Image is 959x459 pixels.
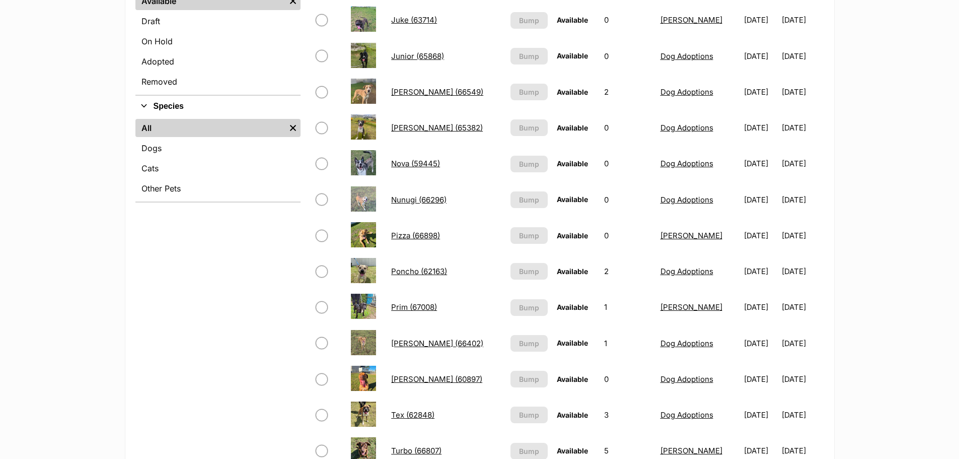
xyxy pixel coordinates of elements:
[782,39,823,74] td: [DATE]
[782,218,823,253] td: [DATE]
[600,398,655,432] td: 3
[660,123,713,133] a: Dog Adoptions
[510,227,548,244] button: Bump
[519,338,539,349] span: Bump
[740,326,781,361] td: [DATE]
[782,182,823,217] td: [DATE]
[782,398,823,432] td: [DATE]
[135,159,301,177] a: Cats
[519,51,539,61] span: Bump
[135,179,301,198] a: Other Pets
[660,446,722,455] a: [PERSON_NAME]
[782,146,823,181] td: [DATE]
[391,159,440,168] a: Nova (59445)
[391,267,447,276] a: Poncho (62163)
[782,3,823,37] td: [DATE]
[510,371,548,387] button: Bump
[135,52,301,71] a: Adopted
[510,263,548,280] button: Bump
[557,159,588,168] span: Available
[391,15,437,25] a: Juke (63714)
[557,123,588,132] span: Available
[740,75,781,109] td: [DATE]
[285,119,301,137] a: Remove filter
[660,195,713,205] a: Dog Adoptions
[740,398,781,432] td: [DATE]
[519,374,539,384] span: Bump
[519,266,539,277] span: Bump
[600,254,655,289] td: 2
[557,88,588,96] span: Available
[660,267,713,276] a: Dog Adoptions
[600,146,655,181] td: 0
[519,302,539,313] span: Bump
[660,15,722,25] a: [PERSON_NAME]
[391,195,447,205] a: Nunugi (66296)
[519,194,539,205] span: Bump
[135,32,301,50] a: On Hold
[519,159,539,169] span: Bump
[135,139,301,157] a: Dogs
[391,123,483,133] a: [PERSON_NAME] (65382)
[782,75,823,109] td: [DATE]
[660,87,713,97] a: Dog Adoptions
[557,195,588,204] span: Available
[660,302,722,312] a: [PERSON_NAME]
[510,156,548,172] button: Bump
[557,303,588,311] span: Available
[510,191,548,208] button: Bump
[660,339,713,348] a: Dog Adoptions
[660,374,713,384] a: Dog Adoptions
[740,290,781,324] td: [DATE]
[600,75,655,109] td: 2
[510,407,548,423] button: Bump
[557,267,588,276] span: Available
[135,100,301,113] button: Species
[557,231,588,240] span: Available
[600,39,655,74] td: 0
[740,218,781,253] td: [DATE]
[782,290,823,324] td: [DATE]
[557,411,588,419] span: Available
[510,84,548,100] button: Bump
[740,3,781,37] td: [DATE]
[660,159,713,168] a: Dog Adoptions
[391,339,483,348] a: [PERSON_NAME] (66402)
[600,3,655,37] td: 0
[600,362,655,397] td: 0
[519,87,539,97] span: Bump
[510,119,548,136] button: Bump
[557,16,588,24] span: Available
[782,362,823,397] td: [DATE]
[519,122,539,133] span: Bump
[782,326,823,361] td: [DATE]
[135,12,301,30] a: Draft
[600,182,655,217] td: 0
[519,230,539,241] span: Bump
[391,410,434,420] a: Tex (62848)
[510,12,548,29] button: Bump
[557,339,588,347] span: Available
[782,254,823,289] td: [DATE]
[510,48,548,64] button: Bump
[391,87,483,97] a: [PERSON_NAME] (66549)
[660,410,713,420] a: Dog Adoptions
[135,117,301,202] div: Species
[600,110,655,145] td: 0
[510,299,548,316] button: Bump
[600,326,655,361] td: 1
[740,254,781,289] td: [DATE]
[782,110,823,145] td: [DATE]
[557,446,588,455] span: Available
[740,39,781,74] td: [DATE]
[519,410,539,420] span: Bump
[391,51,444,61] a: Junior (65868)
[740,146,781,181] td: [DATE]
[510,335,548,352] button: Bump
[519,446,539,456] span: Bump
[740,362,781,397] td: [DATE]
[557,51,588,60] span: Available
[391,231,440,240] a: Pizza (66898)
[557,375,588,383] span: Available
[391,446,441,455] a: Turbo (66807)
